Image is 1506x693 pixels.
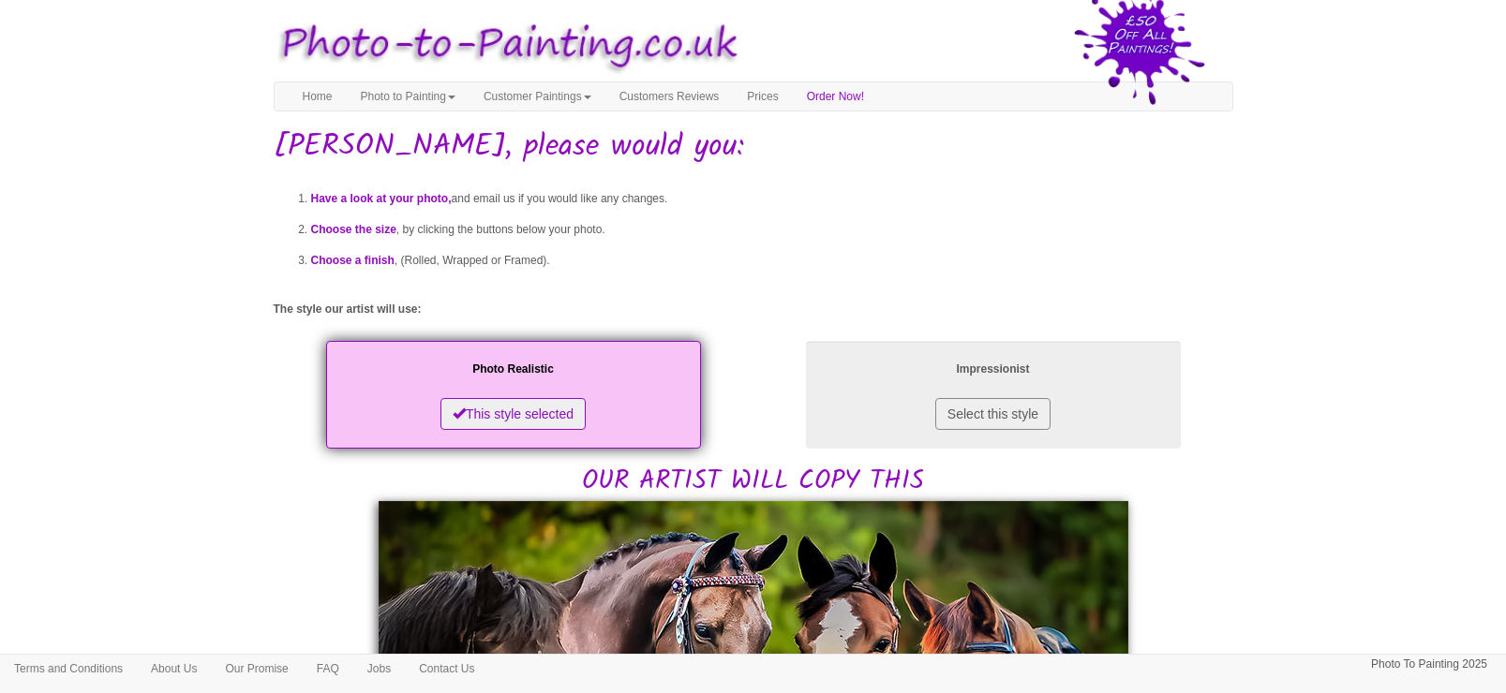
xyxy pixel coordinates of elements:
p: Photo To Painting 2025 [1371,655,1487,674]
h2: OUR ARTIST WILL COPY THIS [274,336,1233,496]
a: Contact Us [405,655,488,683]
a: Prices [733,82,792,111]
button: This style selected [440,398,586,430]
span: Choose a finish [311,254,395,267]
img: Photo to Painting [264,9,744,81]
a: FAQ [303,655,353,683]
a: Jobs [353,655,405,683]
a: Photo to Painting [347,82,470,111]
span: Have a look at your photo, [311,192,452,205]
li: , by clicking the buttons below your photo. [311,214,1233,245]
a: Our Promise [211,655,302,683]
a: Customers Reviews [605,82,734,111]
a: Home [289,82,347,111]
li: , (Rolled, Wrapped or Framed). [311,245,1233,276]
p: Impressionist [825,360,1162,379]
li: and email us if you would like any changes. [311,184,1233,214]
a: Order Now! [793,82,878,111]
a: Customer Paintings [470,82,605,111]
button: Select this style [935,398,1051,430]
h1: [PERSON_NAME], please would you: [274,130,1233,163]
a: About Us [137,655,211,683]
span: Choose the size [311,223,396,236]
p: Photo Realistic [345,360,682,379]
label: The style our artist will use: [274,302,422,317]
